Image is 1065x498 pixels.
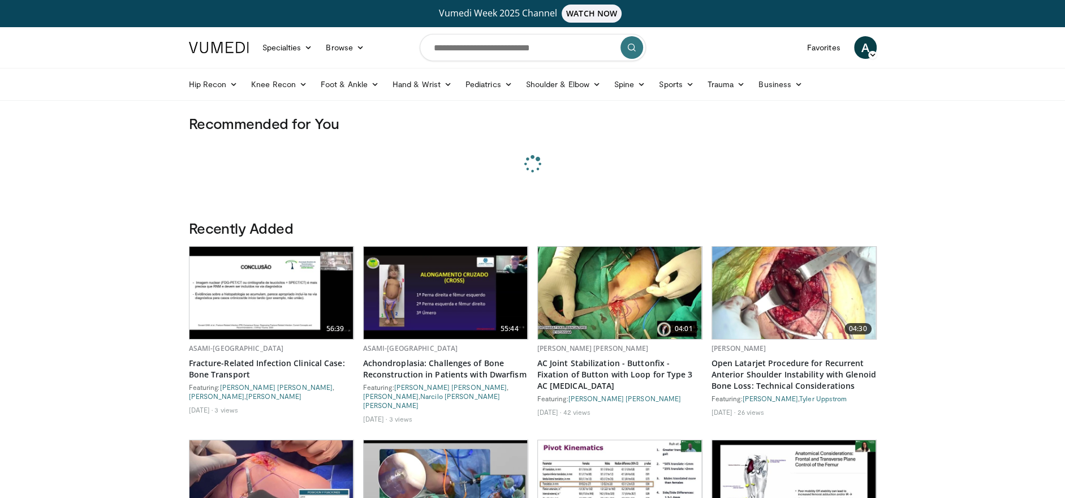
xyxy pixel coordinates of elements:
li: 42 views [563,407,590,417]
a: AC Joint Stabilization - Buttonfix - Fixation of Button with Loop for Type 3 AC [MEDICAL_DATA] [537,358,702,392]
a: 56:39 [189,247,353,339]
a: Shoulder & Elbow [519,73,607,96]
a: Business [752,73,809,96]
span: WATCH NOW [562,5,622,23]
li: 3 views [389,414,412,423]
a: [PERSON_NAME] [363,392,419,400]
img: 4f2bc282-22c3-41e7-a3f0-d3b33e5d5e41.620x360_q85_upscale.jpg [364,247,528,339]
div: Featuring: [537,394,702,403]
a: Spine [607,73,652,96]
a: A [854,36,877,59]
a: [PERSON_NAME] [246,392,301,400]
a: 04:30 [712,247,876,339]
input: Search topics, interventions [420,34,646,61]
a: Hand & Wrist [386,73,459,96]
a: Browse [319,36,371,59]
li: [DATE] [363,414,387,423]
a: Hip Recon [182,73,245,96]
a: Tyler Uppstrom [799,394,847,402]
a: [PERSON_NAME] [743,394,798,402]
div: Featuring: , , [363,383,528,410]
a: Fracture-Related Infection Clinical Case: Bone Transport [189,358,354,380]
a: ASAMI-[GEOGRAPHIC_DATA] [189,344,284,353]
a: Vumedi Week 2025 ChannelWATCH NOW [191,5,875,23]
a: ASAMI-[GEOGRAPHIC_DATA] [363,344,458,353]
span: 04:30 [844,323,872,334]
div: Featuring: , , [189,383,354,401]
a: Specialties [256,36,320,59]
a: Trauma [701,73,752,96]
img: VuMedi Logo [189,42,249,53]
div: Featuring: , [712,394,877,403]
img: c2f644dc-a967-485d-903d-283ce6bc3929.620x360_q85_upscale.jpg [538,247,702,339]
a: 04:01 [538,247,702,339]
a: 55:44 [364,247,528,339]
a: [PERSON_NAME] [PERSON_NAME] [220,383,333,391]
a: Knee Recon [244,73,314,96]
a: [PERSON_NAME] [189,392,244,400]
a: Pediatrics [459,73,519,96]
a: Sports [652,73,701,96]
li: [DATE] [537,407,562,417]
a: Achondroplasia: Challenges of Bone Reconstruction in Patients with Dwarfism [363,358,528,380]
h3: Recommended for You [189,114,877,132]
img: 2b2da37e-a9b6-423e-b87e-b89ec568d167.620x360_q85_upscale.jpg [712,247,876,339]
a: [PERSON_NAME] [PERSON_NAME] [568,394,682,402]
a: Narcilo [PERSON_NAME] [PERSON_NAME] [363,392,501,409]
a: Foot & Ankle [314,73,386,96]
a: [PERSON_NAME] [712,344,766,353]
img: 7827b68c-edda-4073-a757-b2e2fb0a5246.620x360_q85_upscale.jpg [189,247,353,339]
a: [PERSON_NAME] [PERSON_NAME] [537,344,648,353]
a: Favorites [800,36,847,59]
li: 26 views [737,407,764,417]
span: 56:39 [322,323,349,334]
li: [DATE] [189,405,213,414]
a: [PERSON_NAME] [PERSON_NAME] [394,383,507,391]
h3: Recently Added [189,219,877,237]
a: Open Latarjet Procedure for Recurrent Anterior Shoulder Instability with Glenoid Bone Loss: Techn... [712,358,877,392]
span: 04:01 [670,323,697,334]
li: [DATE] [712,407,736,417]
li: 3 views [214,405,238,414]
span: 55:44 [496,323,523,334]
